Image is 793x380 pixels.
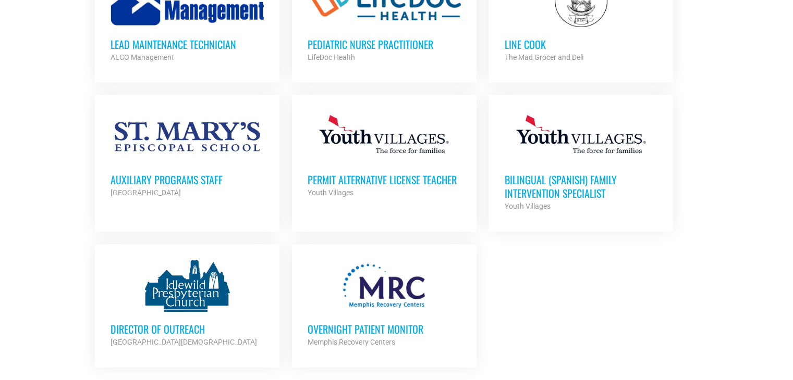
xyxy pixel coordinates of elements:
[111,322,264,336] h3: Director of Outreach
[308,53,355,61] strong: LifeDoc Health
[111,37,264,51] h3: Lead Maintenance Technician
[308,322,461,336] h3: Overnight Patient Monitor
[308,338,395,346] strong: Memphis Recovery Centers
[292,244,477,364] a: Overnight Patient Monitor Memphis Recovery Centers
[111,188,181,197] strong: [GEOGRAPHIC_DATA]
[308,173,461,186] h3: Permit Alternative License Teacher
[292,95,477,214] a: Permit Alternative License Teacher Youth Villages
[504,53,583,61] strong: The Mad Grocer and Deli
[504,37,657,51] h3: Line Cook
[504,173,657,200] h3: Bilingual (Spanish) Family Intervention Specialist
[308,37,461,51] h3: Pediatric Nurse Practitioner
[95,244,279,364] a: Director of Outreach [GEOGRAPHIC_DATA][DEMOGRAPHIC_DATA]
[95,95,279,214] a: Auxiliary Programs Staff [GEOGRAPHIC_DATA]
[308,188,353,197] strong: Youth Villages
[504,202,550,210] strong: Youth Villages
[111,53,174,61] strong: ALCO Management
[111,338,257,346] strong: [GEOGRAPHIC_DATA][DEMOGRAPHIC_DATA]
[489,95,673,228] a: Bilingual (Spanish) Family Intervention Specialist Youth Villages
[111,173,264,186] h3: Auxiliary Programs Staff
